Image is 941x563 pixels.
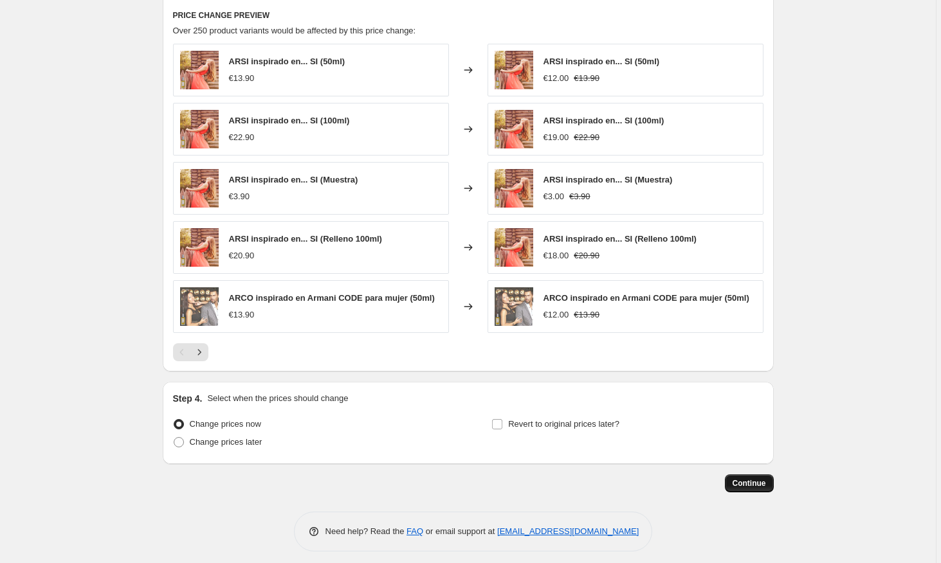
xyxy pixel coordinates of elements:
[180,51,219,89] img: arsi1_80x.jpg
[173,392,203,405] h2: Step 4.
[229,175,358,184] span: ARSI inspirado en... SI (Muestra)
[423,526,497,536] span: or email support at
[544,308,569,321] div: €12.00
[495,51,533,89] img: arsi1_80x.jpg
[229,308,255,321] div: €13.90
[325,526,407,536] span: Need help? Read the
[229,293,435,303] span: ARCO inspirado en Armani CODE para mujer (50ml)
[173,343,208,361] nav: Pagination
[180,169,219,208] img: arsi1_80x.jpg
[544,234,697,244] span: ARSI inspirado en... SI (Relleno 100ml)
[574,308,599,321] strike: €13.90
[544,72,569,85] div: €12.00
[574,131,599,144] strike: €22.90
[725,474,774,492] button: Continue
[190,419,261,429] span: Change prices now
[190,343,208,361] button: Next
[544,131,569,144] div: €19.00
[173,26,416,35] span: Over 250 product variants would be affected by this price change:
[229,234,382,244] span: ARSI inspirado en... SI (Relleno 100ml)
[544,293,749,303] span: ARCO inspirado en Armani CODE para mujer (50ml)
[495,228,533,267] img: arsi1_80x.jpg
[495,287,533,326] img: arco1_80x.jpg
[407,526,423,536] a: FAQ
[574,249,599,262] strike: €20.90
[229,116,350,125] span: ARSI inspirado en... SI (100ml)
[495,110,533,148] img: arsi1_80x.jpg
[497,526,639,536] a: [EMAIL_ADDRESS][DOMAIN_NAME]
[229,131,255,144] div: €22.90
[229,249,255,262] div: €20.90
[544,249,569,262] div: €18.00
[733,478,766,488] span: Continue
[544,57,660,66] span: ARSI inspirado en... SI (50ml)
[207,392,348,405] p: Select when the prices should change
[229,57,345,66] span: ARSI inspirado en... SI (50ml)
[544,116,664,125] span: ARSI inspirado en... SI (100ml)
[229,190,250,203] div: €3.90
[508,419,619,429] span: Revert to original prices later?
[180,287,219,326] img: arco1_80x.jpg
[173,10,763,21] h6: PRICE CHANGE PREVIEW
[569,190,590,203] strike: €3.90
[180,228,219,267] img: arsi1_80x.jpg
[190,437,262,447] span: Change prices later
[229,72,255,85] div: €13.90
[180,110,219,148] img: arsi1_80x.jpg
[574,72,599,85] strike: €13.90
[495,169,533,208] img: arsi1_80x.jpg
[544,175,673,184] span: ARSI inspirado en... SI (Muestra)
[544,190,565,203] div: €3.00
